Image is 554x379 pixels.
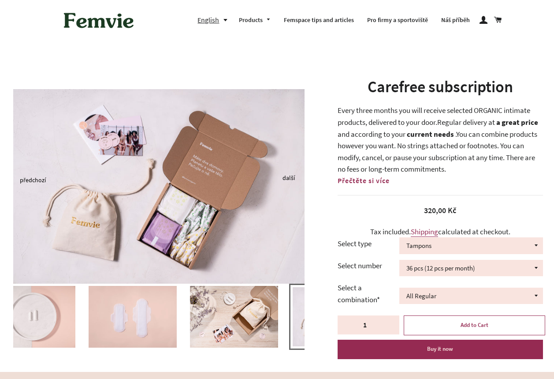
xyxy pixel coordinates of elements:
[89,286,177,348] img: TER06158_nahled_1_d3bf4f01-c3f5-4682-a56c-f57f91378477_400x.jpg
[283,178,287,180] button: Next
[361,9,435,32] a: Pro firmy a sportoviště
[404,315,545,335] button: Add to Cart
[435,9,476,32] a: Náš příběh
[338,105,543,175] p: Every three months you will receive selected ORGANIC intimate products, delivered to your door. Y...
[232,9,277,32] a: Products
[197,14,232,26] button: English
[338,226,543,238] div: Tax included. calculated at checkout.
[338,340,543,359] button: Buy it now
[277,9,361,32] a: Femspace tips and articles
[338,238,399,250] label: Select type
[190,286,278,348] img: TER07046_nahled_e819ef39-4be1-4e26-87ba-be875aeae645_400x.jpg
[411,227,438,237] a: Shipping
[437,117,495,127] span: Regular delivery at
[338,76,543,98] h1: Carefree subscription
[338,176,390,185] span: Přečtěte si více
[461,321,488,329] span: Add to Cart
[20,180,24,182] button: Previous
[424,205,456,215] span: 320,00 Kč
[59,7,138,34] img: Femvie
[13,89,305,284] img: TER06153_nahled_55e4d994-aa26-4205-95cb-2843203b3a89_800x.jpg
[293,287,378,346] img: TER06153_nahled_55e4d994-aa26-4205-95cb-2843203b3a89_400x.jpg
[338,129,405,139] span: and according to your
[338,260,399,272] label: Select number
[496,117,538,127] b: a great price
[338,282,399,305] label: Select a combination*
[407,129,454,139] b: current needs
